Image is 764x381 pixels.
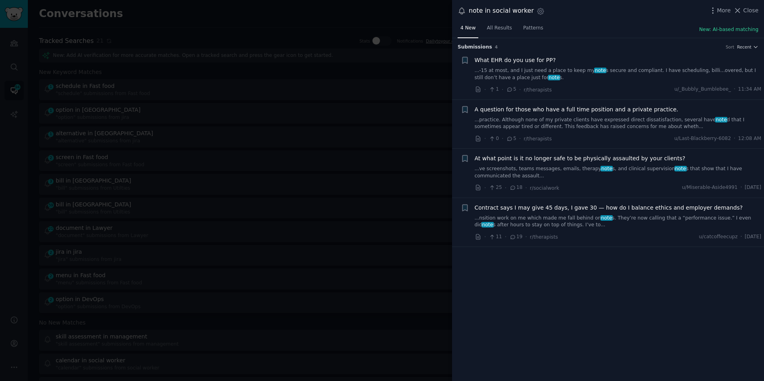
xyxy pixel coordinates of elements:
span: · [484,233,486,241]
a: A question for those who have a full time position and a private practice. [475,105,678,114]
button: More [709,6,731,15]
span: r/socialwork [530,185,559,191]
a: Patterns [520,22,546,38]
div: Sort [726,44,735,50]
span: · [502,134,503,143]
button: New: AI-based matching [699,26,758,33]
span: · [734,86,735,93]
span: u/Last-Blackberry-6082 [674,135,731,142]
a: ...nsition work on me which made me fall behind onnotes. They’re now calling that a “performance ... [475,215,762,229]
a: ...ve screenshots, teams messages, emails, therapynotes, and clinical supervisionnotes that show ... [475,165,762,179]
span: 5 [506,135,516,142]
a: ...-15 at most, and I just need a place to keep mynotes secure and compliant. I have scheduling, ... [475,67,762,81]
span: 4 New [460,25,476,32]
span: r/therapists [524,87,552,93]
span: More [717,6,731,15]
span: note [481,222,494,227]
span: [DATE] [745,184,761,191]
span: 4 [495,45,498,49]
a: All Results [484,22,515,38]
div: note in social worker [469,6,534,16]
span: note [600,166,613,171]
span: 1 [489,86,499,93]
span: r/therapists [530,234,558,240]
span: · [525,184,527,192]
span: note [715,117,727,122]
span: 19 [509,233,522,241]
span: · [519,86,521,94]
span: u/catcoffeecupz [699,233,737,241]
span: · [505,184,507,192]
span: note [600,215,613,221]
span: · [525,233,527,241]
span: r/therapists [524,136,552,142]
span: Close [743,6,758,15]
span: · [519,134,521,143]
span: Submission s [458,44,492,51]
span: 11:34 AM [738,86,761,93]
span: · [484,86,486,94]
span: · [734,135,735,142]
button: Recent [737,44,758,50]
span: Patterns [523,25,543,32]
span: · [505,233,507,241]
span: Recent [737,44,751,50]
span: · [741,184,742,191]
span: note [594,68,606,73]
span: u/_Bubbly_Bumblebee_ [674,86,731,93]
span: 5 [506,86,516,93]
a: Contract says I may give 45 days, I gave 30 — how do I balance ethics and employer demands? [475,204,743,212]
span: 11 [489,233,502,241]
span: 25 [489,184,502,191]
a: What EHR do you use for PP? [475,56,556,64]
span: 12:08 AM [738,135,761,142]
span: u/Miserable-Aside4991 [682,184,738,191]
a: ...practice. Although none of my private clients have expressed direct dissatisfaction, several h... [475,117,762,130]
span: · [741,233,742,241]
span: [DATE] [745,233,761,241]
span: · [484,134,486,143]
button: Close [733,6,758,15]
a: At what point is it no longer safe to be physically assaulted by your clients? [475,154,686,163]
span: note [548,75,560,80]
span: 0 [489,135,499,142]
span: note [674,166,687,171]
span: All Results [487,25,512,32]
a: 4 New [458,22,478,38]
span: · [484,184,486,192]
span: · [502,86,503,94]
span: 18 [509,184,522,191]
